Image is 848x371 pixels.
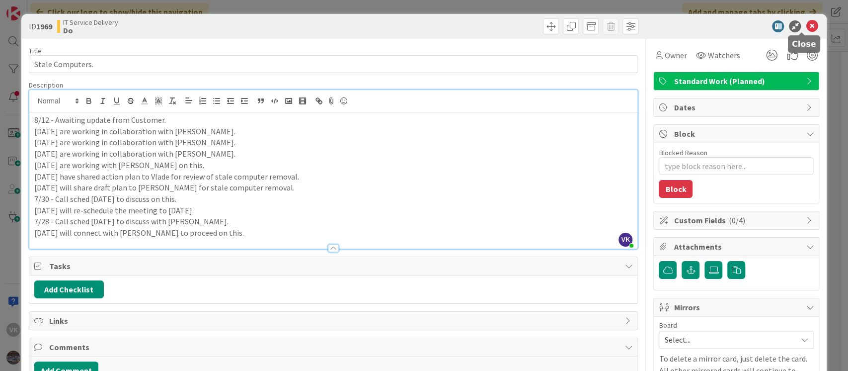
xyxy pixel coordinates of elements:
[674,301,801,313] span: Mirrors
[792,39,816,49] h5: Close
[49,341,620,353] span: Comments
[34,114,633,126] p: 8/12 - Awaiting update from Customer.
[618,233,632,247] span: VK
[664,49,687,61] span: Owner
[34,205,633,216] p: [DATE] will re-schedule the meeting to [DATE].
[34,171,633,183] p: [DATE] have shared action plan to Vlade for review of stale computer removal.
[63,18,118,26] span: IT Service Delivery
[34,160,633,171] p: [DATE] are working with [PERSON_NAME] on this.
[34,126,633,137] p: [DATE] are working in collaboration with [PERSON_NAME].
[659,322,677,329] span: Board
[29,20,52,32] span: ID
[34,193,633,205] p: 7/30 - Call sched [DATE] to discuss on this.
[49,260,620,272] span: Tasks
[34,227,633,239] p: [DATE] will connect with [PERSON_NAME] to proceed on this.
[728,215,745,225] span: ( 0/4 )
[29,46,42,55] label: Title
[29,55,638,73] input: type card name here...
[34,137,633,148] p: [DATE] are working in collaboration with [PERSON_NAME].
[49,315,620,327] span: Links
[707,49,740,61] span: Watchers
[36,21,52,31] b: 1969
[34,216,633,227] p: 7/28 - Call sched [DATE] to discuss with [PERSON_NAME].
[659,148,707,157] label: Blocked Reason
[29,81,63,90] span: Description
[674,214,801,226] span: Custom Fields
[34,148,633,160] p: [DATE] are working in collaboration with [PERSON_NAME].
[659,180,693,198] button: Block
[34,280,104,298] button: Add Checklist
[34,182,633,193] p: [DATE] will share draft plan to [PERSON_NAME] for stale computer removal.
[674,241,801,253] span: Attachments
[63,26,118,34] b: Do
[664,333,791,347] span: Select...
[674,75,801,87] span: Standard Work (Planned)
[674,128,801,140] span: Block
[674,101,801,113] span: Dates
